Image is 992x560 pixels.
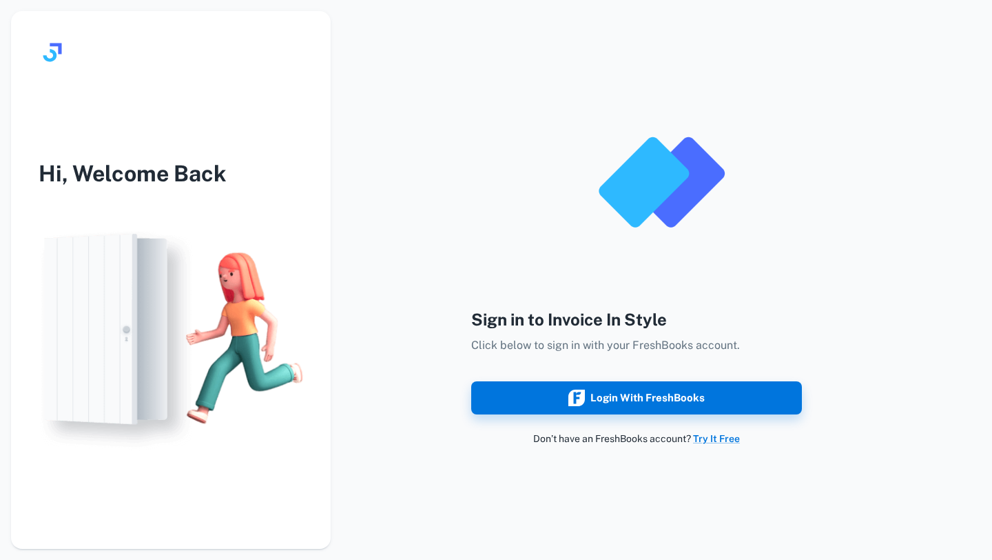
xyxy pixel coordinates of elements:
h3: Hi, Welcome Back [11,157,331,190]
button: Login with FreshBooks [471,381,802,414]
a: Try It Free [693,433,740,444]
img: login [11,218,331,458]
p: Click below to sign in with your FreshBooks account. [471,337,802,354]
img: logo.svg [39,39,66,66]
p: Don’t have an FreshBooks account? [471,431,802,446]
img: logo_invoice_in_style_app.png [592,114,730,252]
div: Login with FreshBooks [568,389,705,407]
h4: Sign in to Invoice In Style [471,307,802,332]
